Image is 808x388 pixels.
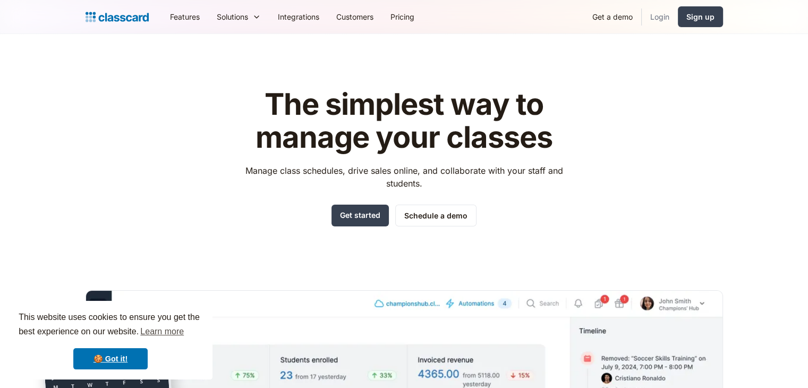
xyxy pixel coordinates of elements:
[642,5,678,29] a: Login
[395,205,477,226] a: Schedule a demo
[686,11,715,22] div: Sign up
[19,311,202,340] span: This website uses cookies to ensure you get the best experience on our website.
[73,348,148,369] a: dismiss cookie message
[328,5,382,29] a: Customers
[584,5,641,29] a: Get a demo
[269,5,328,29] a: Integrations
[161,5,208,29] a: Features
[235,88,573,154] h1: The simplest way to manage your classes
[217,11,248,22] div: Solutions
[208,5,269,29] div: Solutions
[235,164,573,190] p: Manage class schedules, drive sales online, and collaborate with your staff and students.
[86,10,149,24] a: home
[382,5,423,29] a: Pricing
[678,6,723,27] a: Sign up
[331,205,389,226] a: Get started
[139,324,185,340] a: learn more about cookies
[8,301,212,379] div: cookieconsent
